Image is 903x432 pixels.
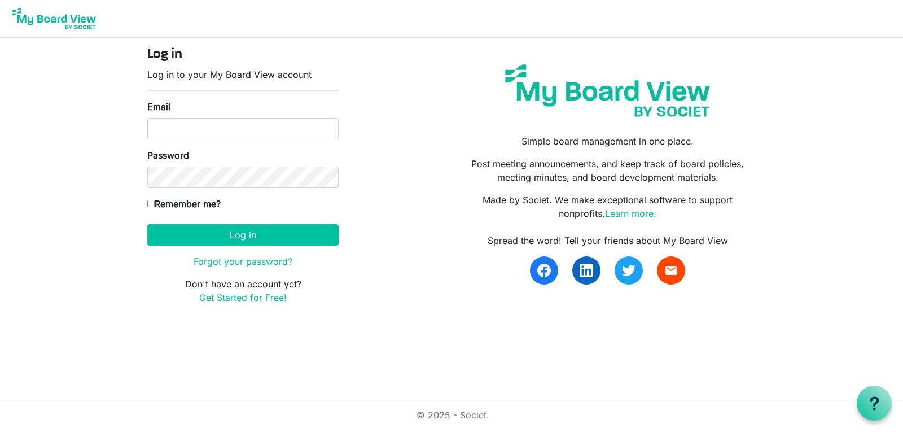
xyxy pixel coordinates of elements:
h4: Log in [147,47,339,63]
div: Spread the word! Tell your friends about My Board View [460,234,756,247]
img: My Board View Logo [9,5,99,33]
p: Post meeting announcements, and keep track of board policies, meeting minutes, and board developm... [460,157,756,184]
a: © 2025 - Societ [417,409,486,421]
img: linkedin.svg [580,264,593,277]
input: Remember me? [147,200,155,207]
p: Simple board management in one place. [460,134,756,148]
span: email [664,264,678,277]
a: email [657,256,685,285]
a: Learn more. [605,208,656,219]
label: Remember me? [147,197,221,211]
p: Made by Societ. We make exceptional software to support nonprofits. [460,193,756,220]
a: Forgot your password? [194,256,292,267]
p: Don't have an account yet? [147,277,339,304]
img: twitter.svg [622,264,635,277]
p: Log in to your My Board View account [147,68,339,81]
label: Password [147,149,189,162]
a: Get Started for Free! [199,292,287,303]
button: Log in [147,224,339,246]
img: my-board-view-societ.svg [497,56,718,125]
img: facebook.svg [537,264,551,277]
label: Email [147,100,170,114]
